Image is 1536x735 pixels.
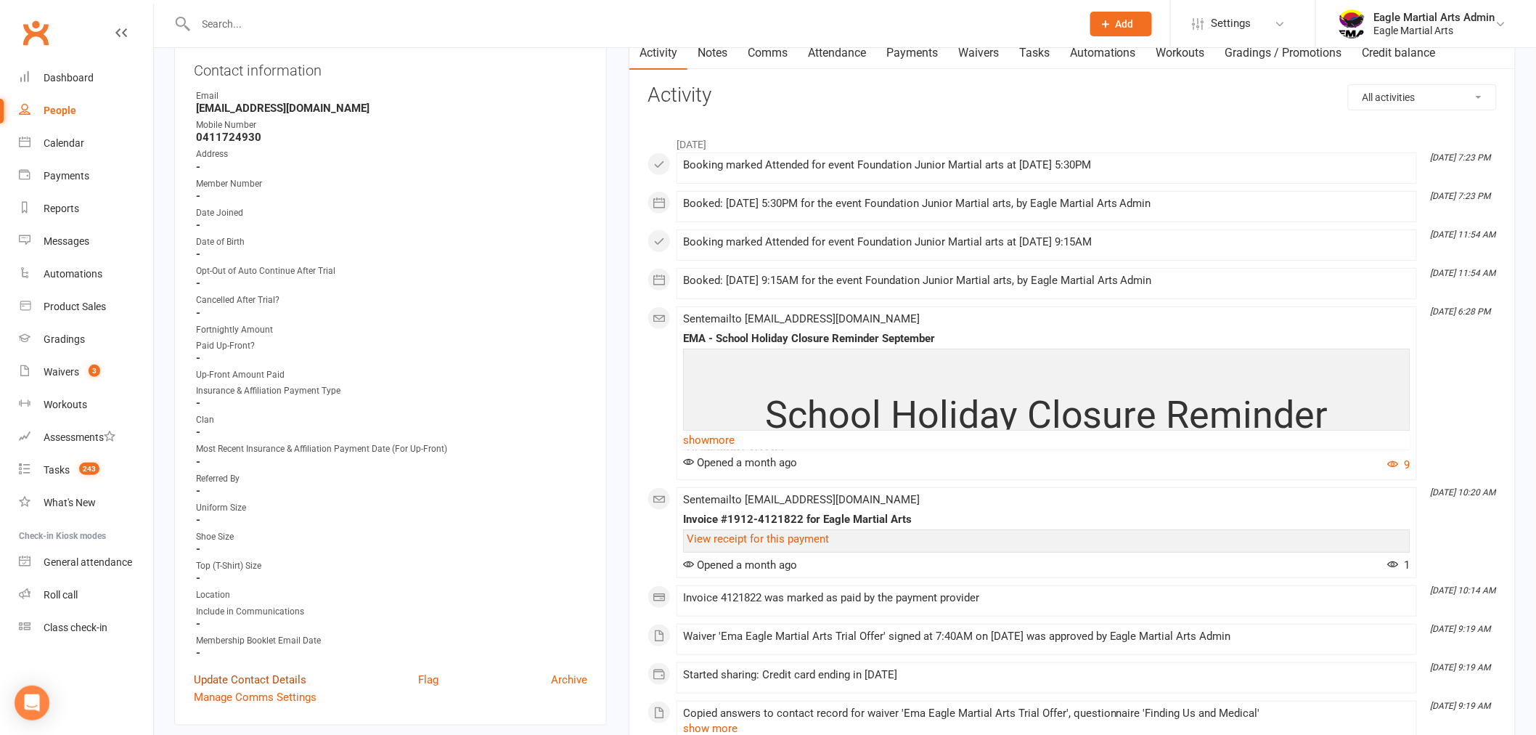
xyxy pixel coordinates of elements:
[1431,191,1491,201] i: [DATE] 7:23 PM
[44,137,84,149] div: Calendar
[194,689,316,706] a: Manage Comms Settings
[196,293,587,307] div: Cancelled After Trial?
[44,556,132,568] div: General attendance
[19,127,153,160] a: Calendar
[196,248,587,261] strong: -
[798,36,876,70] a: Attendance
[683,669,1410,681] div: Started sharing: Credit card ending in [DATE]
[19,356,153,389] a: Waivers 3
[44,268,102,280] div: Automations
[89,365,100,377] span: 3
[44,333,85,345] div: Gradings
[1431,230,1496,240] i: [DATE] 11:54 AM
[15,686,49,720] div: Open Intercom Messenger
[683,333,1410,345] div: EMA - School Holiday Closure Reminder September
[196,323,587,337] div: Fortnightly Amount
[683,312,920,325] span: Sent email to [EMAIL_ADDRESS][DOMAIN_NAME]
[683,707,1410,720] div: Copied answers to contact record for waiver 'Ema Eagle Martial Arts Trial Offer', questionnaire '...
[1431,624,1491,634] i: [DATE] 9:19 AM
[19,94,153,127] a: People
[1009,36,1060,70] a: Tasks
[1215,36,1352,70] a: Gradings / Promotions
[196,442,587,456] div: Most Recent Insurance & Affiliation Payment Date (For Up-Front)
[683,592,1410,604] div: Invoice 4121822 was marked as paid by the payment provider
[44,105,76,116] div: People
[683,430,1410,450] a: show more
[196,472,587,486] div: Referred By
[948,36,1009,70] a: Waivers
[196,235,587,249] div: Date of Birth
[196,543,587,556] strong: -
[44,72,94,84] div: Dashboard
[44,170,89,182] div: Payments
[551,671,587,689] a: Archive
[44,235,89,247] div: Messages
[196,501,587,515] div: Uniform Size
[192,14,1071,34] input: Search...
[196,206,587,220] div: Date Joined
[683,456,797,469] span: Opened a month ago
[19,323,153,356] a: Gradings
[196,588,587,602] div: Location
[683,513,1410,526] div: Invoice #1912-4121822 for Eagle Martial Arts
[683,493,920,506] span: Sent email to [EMAIL_ADDRESS][DOMAIN_NAME]
[683,559,797,572] span: Opened a month ago
[196,264,587,278] div: Opt-Out of Auto Continue After Trial
[196,277,587,290] strong: -
[196,484,587,498] strong: -
[196,131,587,144] strong: 0411724930
[44,464,70,476] div: Tasks
[19,487,153,519] a: What's New
[1431,585,1496,596] i: [DATE] 10:14 AM
[19,389,153,421] a: Workouts
[79,463,99,475] span: 243
[683,159,1410,171] div: Booking marked Attended for event Foundation Junior Martial arts at [DATE] 5:30PM
[1388,456,1410,474] button: 9
[1060,36,1146,70] a: Automations
[19,192,153,225] a: Reports
[648,84,1497,107] h3: Activity
[629,36,687,70] a: Activity
[196,89,587,103] div: Email
[44,622,107,633] div: Class check-in
[1374,24,1495,37] div: Eagle Martial Arts
[687,36,738,70] a: Notes
[196,426,587,439] strong: -
[683,275,1410,287] div: Booked: [DATE] 9:15AM for the event Foundation Junior Martial arts, by Eagle Martial Arts Admin
[194,671,306,689] a: Update Contact Details
[683,630,1410,643] div: Waiver 'Ema Eagle Martial Arts Trial Offer' signed at 7:40AM on [DATE] was approved by Eagle Mart...
[1431,487,1496,498] i: [DATE] 10:20 AM
[44,431,115,443] div: Assessments
[196,617,587,630] strong: -
[44,301,106,312] div: Product Sales
[1431,306,1491,317] i: [DATE] 6:28 PM
[196,559,587,573] div: Top (T-Shirt) Size
[44,589,78,601] div: Roll call
[196,339,587,353] div: Paid Up-Front?
[1388,559,1410,572] span: 1
[19,421,153,454] a: Assessments
[19,62,153,94] a: Dashboard
[196,147,587,161] div: Address
[196,397,587,410] strong: -
[44,203,79,214] div: Reports
[19,160,153,192] a: Payments
[687,394,1407,436] h1: School Holiday Closure Reminder
[196,219,587,232] strong: -
[196,352,587,365] strong: -
[196,634,587,648] div: Membership Booklet Email Date
[1352,36,1446,70] a: Credit balance
[19,546,153,579] a: General attendance kiosk mode
[19,225,153,258] a: Messages
[648,129,1497,153] li: [DATE]
[683,236,1410,248] div: Booking marked Attended for event Foundation Junior Martial arts at [DATE] 9:15AM
[738,36,798,70] a: Comms
[1431,662,1491,673] i: [DATE] 9:19 AM
[19,454,153,487] a: Tasks 243
[196,384,587,398] div: Insurance & Affiliation Payment Type
[1338,9,1367,38] img: thumb_image1738041739.png
[418,671,438,689] a: Flag
[1431,701,1491,711] i: [DATE] 9:19 AM
[687,532,829,545] a: View receipt for this payment
[1116,18,1134,30] span: Add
